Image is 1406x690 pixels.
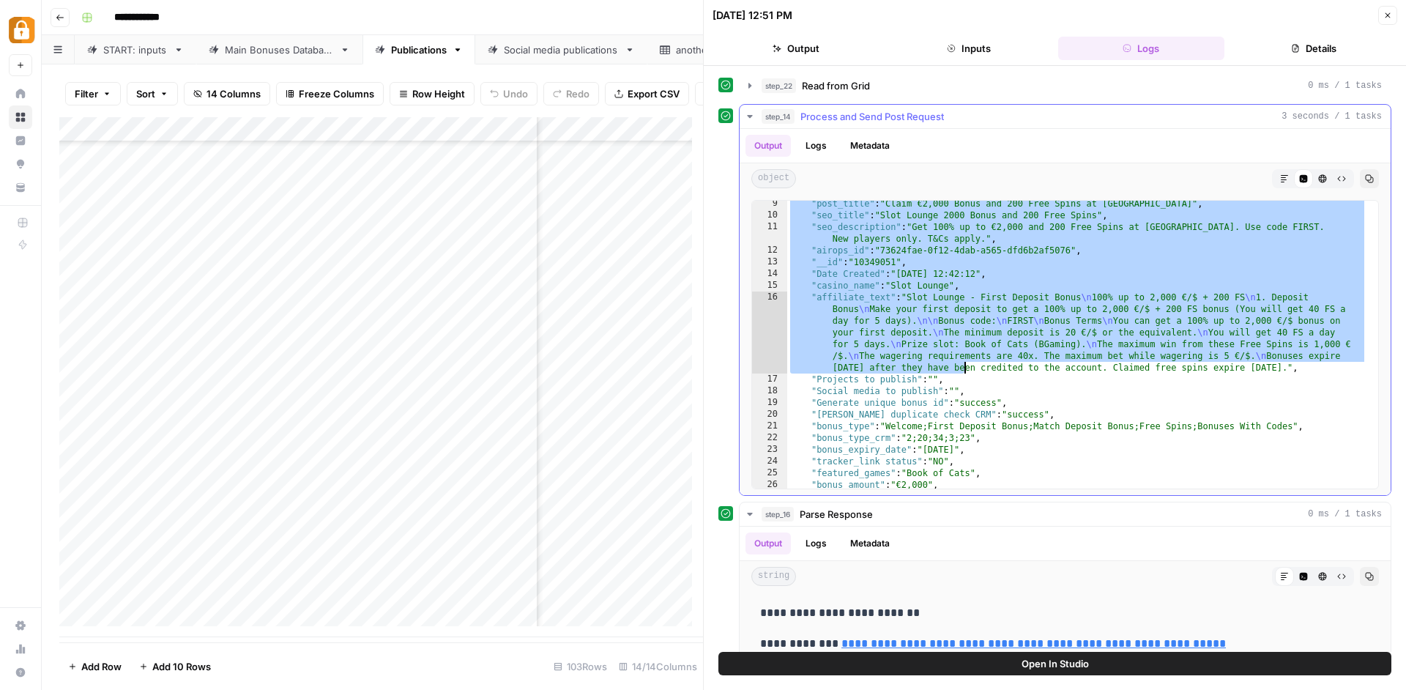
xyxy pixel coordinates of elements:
button: Logs [1058,37,1225,60]
div: 10 [752,209,787,221]
a: Your Data [9,176,32,199]
button: 14 Columns [184,82,270,105]
div: 9 [752,198,787,209]
span: Export CSV [628,86,680,101]
button: 3 seconds / 1 tasks [740,105,1391,128]
div: 24 [752,456,787,467]
span: Freeze Columns [299,86,374,101]
div: 14/14 Columns [613,655,703,678]
div: 0 ms / 1 tasks [740,527,1391,665]
span: object [751,169,796,188]
div: 13 [752,256,787,268]
span: 14 Columns [207,86,261,101]
div: Main Bonuses Database [225,42,334,57]
div: 25 [752,467,787,479]
a: Usage [9,637,32,661]
div: [DATE] 12:51 PM [713,8,792,23]
span: Filter [75,86,98,101]
div: 23 [752,444,787,456]
div: 21 [752,420,787,432]
div: 16 [752,292,787,374]
button: Inputs [885,37,1052,60]
button: Filter [65,82,121,105]
button: Output [745,533,791,554]
span: 0 ms / 1 tasks [1308,508,1382,521]
div: 20 [752,409,787,420]
div: 18 [752,385,787,397]
div: 19 [752,397,787,409]
button: Redo [543,82,599,105]
button: Add 10 Rows [130,655,220,678]
span: Read from Grid [802,78,870,93]
button: Metadata [841,533,899,554]
div: 103 Rows [548,655,613,678]
span: Undo [503,86,528,101]
button: Logs [797,135,836,157]
div: 11 [752,221,787,245]
a: Main Bonuses Database [196,35,362,64]
div: another grid: extracted sources [676,42,821,57]
a: Home [9,82,32,105]
button: 0 ms / 1 tasks [740,502,1391,526]
span: Redo [566,86,589,101]
span: 0 ms / 1 tasks [1308,79,1382,92]
div: 15 [752,280,787,292]
span: step_14 [762,109,795,124]
span: Process and Send Post Request [800,109,944,124]
span: 3 seconds / 1 tasks [1282,110,1382,123]
div: 22 [752,432,787,444]
button: Output [713,37,879,60]
button: Output [745,135,791,157]
a: Publications [362,35,475,64]
a: Social media publications [475,35,647,64]
span: string [751,567,796,586]
button: Undo [480,82,538,105]
span: Add Row [81,659,122,674]
button: Freeze Columns [276,82,384,105]
a: Browse [9,105,32,129]
a: Opportunities [9,152,32,176]
div: 14 [752,268,787,280]
div: 17 [752,374,787,385]
button: Details [1230,37,1397,60]
button: Workspace: Adzz [9,12,32,48]
div: 12 [752,245,787,256]
button: Open In Studio [718,652,1391,675]
span: step_16 [762,507,794,522]
div: Publications [391,42,447,57]
div: 3 seconds / 1 tasks [740,129,1391,495]
div: START: inputs [103,42,168,57]
button: 0 ms / 1 tasks [740,74,1391,97]
span: Add 10 Rows [152,659,211,674]
div: 26 [752,479,787,491]
button: Sort [127,82,178,105]
img: Adzz Logo [9,17,35,43]
button: Metadata [841,135,899,157]
a: START: inputs [75,35,196,64]
button: Row Height [390,82,475,105]
a: Settings [9,614,32,637]
span: Parse Response [800,507,873,522]
a: Insights [9,129,32,152]
button: Add Row [59,655,130,678]
button: Logs [797,533,836,554]
div: Social media publications [504,42,619,57]
button: Export CSV [605,82,689,105]
a: another grid: extracted sources [647,35,849,64]
button: Help + Support [9,661,32,684]
span: step_22 [762,78,796,93]
span: Open In Studio [1022,656,1089,671]
span: Row Height [412,86,465,101]
span: Sort [136,86,155,101]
